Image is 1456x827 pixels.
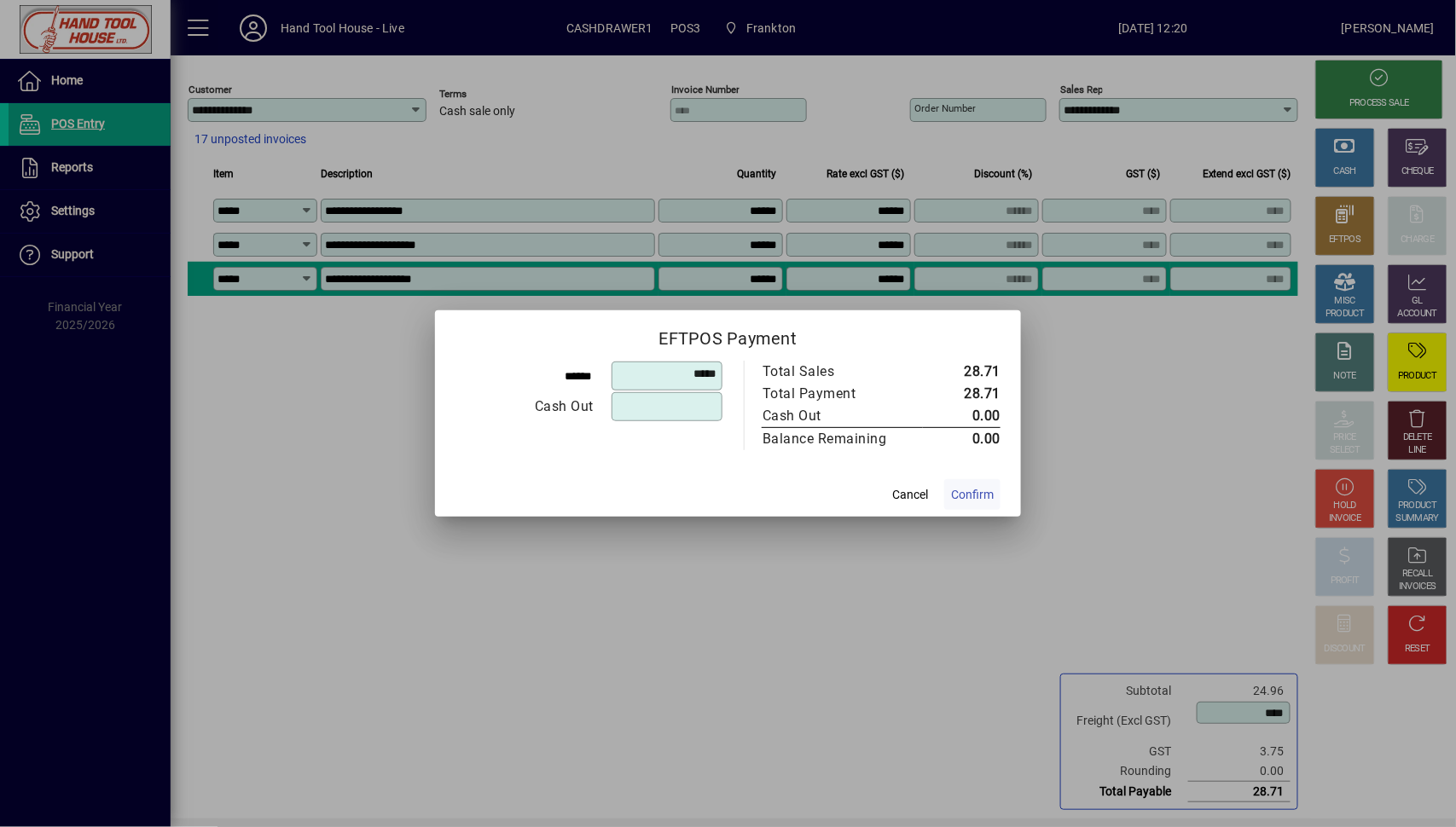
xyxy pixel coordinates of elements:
button: Confirm [944,479,1001,510]
h2: EFTPOS Payment [435,310,1021,360]
div: Balance Remaining [763,429,906,449]
span: Confirm [951,486,994,504]
td: 28.71 [923,361,1001,383]
span: Cancel [892,486,928,504]
td: 28.71 [923,383,1001,405]
div: Cash Out [763,406,906,426]
button: Cancel [883,479,937,510]
td: 0.00 [923,405,1001,428]
td: Total Payment [762,383,923,405]
div: Cash Out [456,396,594,417]
td: Total Sales [762,361,923,383]
td: 0.00 [923,428,1001,451]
